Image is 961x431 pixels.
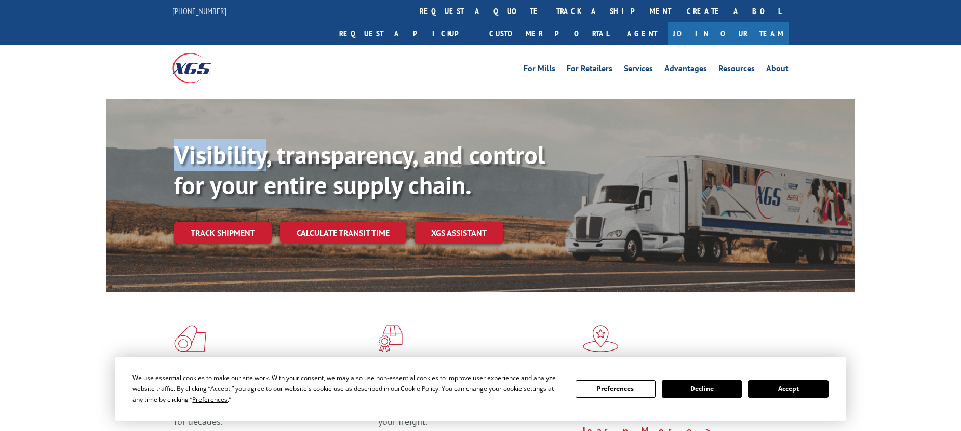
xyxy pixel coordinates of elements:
button: Decline [662,380,742,398]
a: Track shipment [174,222,272,244]
span: Cookie Policy [401,384,438,393]
button: Preferences [576,380,656,398]
a: Request a pickup [331,22,482,45]
a: XGS ASSISTANT [415,222,503,244]
a: Calculate transit time [280,222,406,244]
img: xgs-icon-total-supply-chain-intelligence-red [174,325,206,352]
span: As an industry carrier of choice, XGS has brought innovation and dedication to flooring logistics... [174,390,370,427]
a: Customer Portal [482,22,617,45]
div: We use essential cookies to make our site work. With your consent, we may also use non-essential ... [132,372,563,405]
button: Accept [748,380,828,398]
a: For Retailers [567,64,612,76]
a: Advantages [664,64,707,76]
div: Cookie Consent Prompt [115,357,846,421]
a: Join Our Team [668,22,789,45]
a: Services [624,64,653,76]
img: xgs-icon-focused-on-flooring-red [378,325,403,352]
span: Preferences [192,395,228,404]
a: About [766,64,789,76]
a: Agent [617,22,668,45]
b: Visibility, transparency, and control for your entire supply chain. [174,139,545,201]
a: For Mills [524,64,555,76]
a: [PHONE_NUMBER] [172,6,226,16]
a: Resources [718,64,755,76]
img: xgs-icon-flagship-distribution-model-red [583,325,619,352]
